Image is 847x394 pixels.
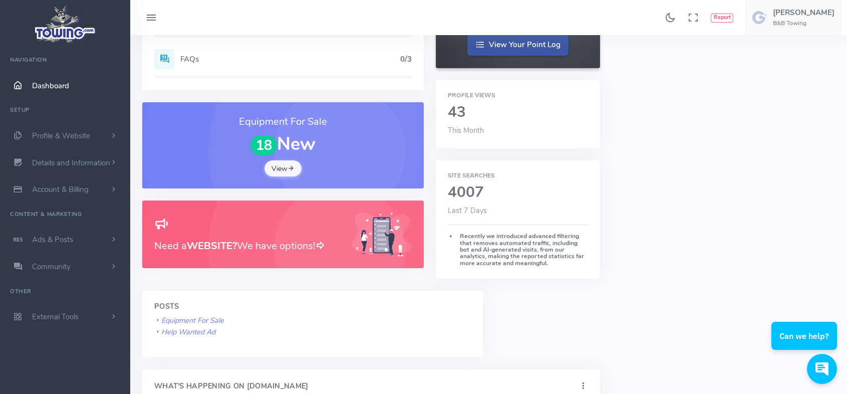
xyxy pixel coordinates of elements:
h3: Need a We have options! [154,238,340,254]
span: Details and Information [32,158,110,168]
span: This Month [448,125,484,135]
iframe: Conversations [764,294,847,394]
h6: Site Searches [448,172,588,179]
span: Community [32,262,71,272]
span: Account & Billing [32,184,89,194]
img: user-image [752,10,768,26]
h6: Profile Views [448,92,588,99]
a: Equipment For Sale [154,315,224,325]
img: logo [32,3,99,46]
a: View Your Point Log [467,34,569,56]
a: View [264,160,302,176]
h6: Recently we introduced advanced filtering that removes automated traffic, including bot and AI-ge... [448,233,588,267]
h4: Posts [154,303,471,311]
img: Generic placeholder image [352,213,412,256]
h1: New [154,134,412,155]
h6: B&B Towing [773,20,834,27]
span: Ads & Posts [32,235,73,245]
span: 18 [250,135,277,156]
a: Help Wanted Ad [154,327,215,337]
h5: [PERSON_NAME] [773,9,834,17]
h3: Equipment For Sale [154,114,412,129]
button: Report [711,14,733,23]
b: WEBSITE? [187,239,237,253]
h2: 43 [448,104,588,121]
span: Profile & Website [32,131,90,141]
h5: FAQs [180,55,400,63]
span: External Tools [32,312,79,322]
h4: What's Happening On [DOMAIN_NAME] [154,382,309,390]
span: Dashboard [32,81,69,91]
span: Last 7 Days [448,206,487,216]
h2: 4007 [448,184,588,201]
h5: 0/3 [400,55,412,63]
